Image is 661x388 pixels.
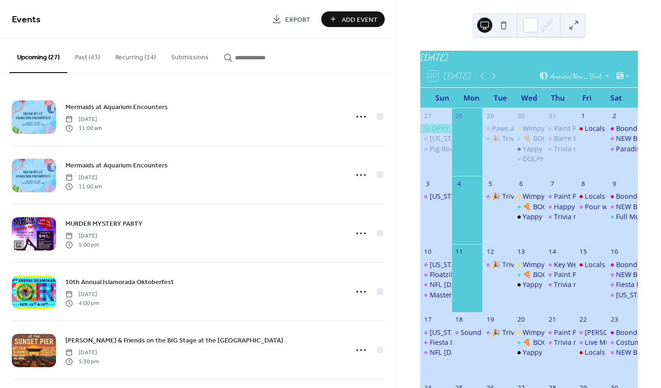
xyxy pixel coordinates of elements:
[548,248,556,256] div: 14
[452,328,483,337] div: Sound immersion relaxation and meditation class with Kris Friedman!
[607,192,638,201] div: Boondocks Air Market
[544,260,576,269] div: Key West 2nd Annual Rum Fest
[576,348,607,357] div: Locals Night at Jimmy Johnson’s Big Chill
[610,315,619,324] div: 23
[65,299,99,307] span: 4:00 pm
[65,240,99,249] span: 5:00 pm
[430,260,534,269] div: [US_STATE] Keys Farmers Market
[424,315,432,324] div: 17
[548,315,556,324] div: 21
[585,202,651,212] div: Pour with a Purpose
[65,219,143,229] span: MURDER MYSTERY PARTY
[455,248,463,256] div: 11
[65,102,168,112] span: Mermaids at Aquarium Encounters
[65,102,168,112] a: Mermaids at Aquarium Encounters
[265,11,317,27] a: Export
[65,277,174,287] span: 10th Annual Islamorada Oktoberfest
[607,280,638,289] div: Fiesta De Langosta.
[65,124,102,132] span: 11:00 am
[514,328,545,337] div: Wimpy Wednesday at M.E.A.T. Eatery & Taproom.
[514,260,545,269] div: Wimpy Wednesday at M.E.A.T. Eatery & Taproom.
[607,260,638,269] div: Boondocks Air Market
[579,180,588,188] div: 8
[455,180,463,188] div: 4
[551,73,602,79] span: America/New_York
[548,180,556,188] div: 7
[579,315,588,324] div: 22
[430,134,534,143] div: [US_STATE] Keys Farmers Market
[486,180,494,188] div: 5
[601,88,630,108] div: Sat
[430,280,548,289] div: NFL [DATE] Happy Hour at The Catch
[486,315,494,324] div: 19
[67,38,108,72] button: Past (43)
[544,134,576,143] div: Barre Brawl On The Bay
[420,280,452,289] div: NFL Sunday Happy Hour at The Catch
[576,202,607,212] div: Pour with a Purpose
[65,336,283,346] span: [PERSON_NAME] & Friends on the BIG Stage at the [GEOGRAPHIC_DATA]
[492,192,569,201] div: 🎉 Trivia Night Alert! 🎉
[65,277,174,287] a: 10th Annual Islamorada Oktoberfest
[492,134,569,143] div: 🎉 Trivia Night Alert! 🎉
[420,134,452,143] div: Florida Keys Farmers Market
[517,180,525,188] div: 6
[430,144,460,154] div: Pig Roast
[514,270,545,279] div: 🍕 BOGO Pizza Wednesdays at Crooked Palm Cabana🍕
[610,248,619,256] div: 16
[544,212,576,222] div: Trivia night at Hog Heaven
[607,348,638,357] div: NEW BOGO Sundays at Crooked Palm Cabana!
[607,144,638,154] div: Paradise Sip and Paint with Kelly 🌴 to Benefit Women With Paws
[514,144,545,154] div: Yappy Hour! 🐾🍹 at Jimmy Johnson's Big Chill
[514,154,545,164] div: DOLPHIN SUNSET CELEBRATION
[572,88,601,108] div: Fri
[486,248,494,256] div: 12
[517,111,525,120] div: 30
[514,348,545,357] div: Yappy Hour! 🐾🍹 at Jimmy Johnson's Big Chill
[420,328,452,337] div: Florida Keys Farmers Market
[482,124,514,133] div: Paws and Petals a BloomingBenefit For The Pups
[492,260,569,269] div: 🎉 Trivia Night Alert! 🎉
[65,290,99,299] span: [DATE]
[543,88,572,108] div: Thu
[424,111,432,120] div: 27
[544,202,576,212] div: Happy Hour Summer Fun
[607,290,638,300] div: Florida Keys Children's Shelter 40th Anniversary Fundraiser Celebration
[9,38,67,73] button: Upcoming (27)
[607,202,638,212] div: NEW BOGO Sundays at Crooked Palm Cabana!
[65,357,99,366] span: 5:30 pm
[163,38,216,72] button: Submissions
[514,338,545,347] div: 🍕 BOGO Pizza Wednesdays at Crooked Palm Cabana🍕
[420,51,638,65] div: [DATE]
[430,290,587,300] div: Master Debaters: Battle For [GEOGRAPHIC_DATA]
[420,338,452,347] div: Fiesta De Langosta.
[514,202,545,212] div: 🍕 BOGO Pizza Wednesdays at Crooked Palm Cabana🍕
[420,290,452,300] div: Master Debaters: Battle For Key West
[607,134,638,143] div: NEW BOGO Sundays at Crooked Palm Cabana!
[544,338,576,347] div: Trivia night at Hog Heaven
[548,111,556,120] div: 31
[514,212,545,222] div: Yappy Hour! 🐾🍹 at Jimmy Johnson's Big Chill
[424,248,432,256] div: 10
[610,111,619,120] div: 2
[342,15,378,25] span: Add Event
[576,192,607,201] div: Locals Night at Jimmy Johnson’s Big Chill
[321,11,385,27] button: Add Event
[517,248,525,256] div: 13
[420,270,452,279] div: Floatzilla 2025
[523,154,626,164] div: DOLPHIN SUNSET CELEBRATION
[515,88,543,108] div: Wed
[607,328,638,337] div: Boondocks Air Market
[12,10,41,29] span: Events
[420,144,452,154] div: Pig Roast
[65,174,102,182] span: [DATE]
[607,212,638,222] div: Full Moon Fundraiser Party for the Good Health Clinic! 🌊🎶
[65,232,99,240] span: [DATE]
[108,38,163,72] button: Recurring (14)
[65,160,168,171] a: Mermaids at Aquarium Encounters
[544,270,576,279] div: Paint Party at Hog Heaven
[492,328,569,337] div: 🎉 Trivia Night Alert! 🎉
[482,328,514,337] div: 🎉 Trivia Night Alert! 🎉
[482,192,514,201] div: 🎉 Trivia Night Alert! 🎉
[430,348,548,357] div: NFL [DATE] Happy Hour at The Catch
[420,192,452,201] div: Florida Keys Farmers Market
